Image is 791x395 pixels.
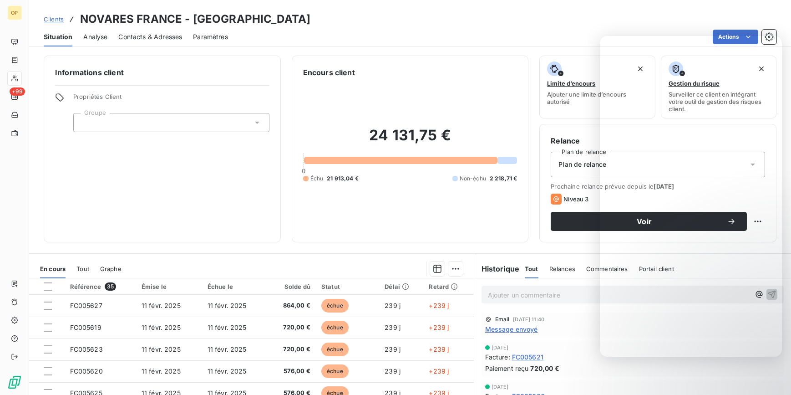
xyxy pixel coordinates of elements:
[274,323,310,332] span: 720,00 €
[73,93,269,106] span: Propriétés Client
[321,343,349,356] span: échue
[551,212,747,231] button: Voir
[142,302,181,309] span: 11 févr. 2025
[76,265,89,272] span: Tout
[208,283,263,290] div: Échue le
[40,265,66,272] span: En cours
[70,323,101,331] span: FC005619
[551,135,765,146] h6: Relance
[321,321,349,334] span: échue
[485,364,529,373] span: Paiement reçu
[474,263,520,274] h6: Historique
[302,167,305,174] span: 0
[142,323,181,331] span: 11 févr. 2025
[274,283,310,290] div: Solde dû
[44,32,72,41] span: Situation
[142,345,181,353] span: 11 févr. 2025
[321,283,374,290] div: Statut
[385,302,401,309] span: 239 j
[530,364,559,373] span: 720,00 €
[490,174,517,183] span: 2 218,71 €
[327,174,359,183] span: 21 913,04 €
[385,345,401,353] span: 239 j
[429,367,449,375] span: +239 j
[83,32,107,41] span: Analyse
[495,317,510,322] span: Email
[70,302,102,309] span: FC005627
[208,345,247,353] span: 11 févr. 2025
[525,265,538,272] span: Tout
[429,345,449,353] span: +239 j
[142,367,181,375] span: 11 févr. 2025
[303,126,517,154] h2: 24 131,75 €
[512,352,543,362] span: FC005621
[539,56,655,118] button: Limite d’encoursAjouter une limite d’encours autorisé
[513,317,544,322] span: [DATE] 11:40
[563,195,588,203] span: Niveau 3
[310,174,324,183] span: Échu
[760,364,782,386] iframe: Intercom live chat
[81,118,88,127] input: Ajouter une valeur
[547,80,595,87] span: Limite d’encours
[429,302,449,309] span: +239 j
[70,345,103,353] span: FC005623
[44,15,64,23] span: Clients
[385,367,401,375] span: 239 j
[55,67,269,78] h6: Informations client
[142,283,197,290] div: Émise le
[385,283,418,290] div: Délai
[193,32,228,41] span: Paramètres
[70,367,103,375] span: FC005620
[713,30,758,44] button: Actions
[118,32,182,41] span: Contacts & Adresses
[100,265,122,272] span: Graphe
[105,282,116,291] span: 35
[208,302,247,309] span: 11 févr. 2025
[586,265,628,272] span: Commentaires
[485,352,510,362] span: Facture :
[44,15,64,24] a: Clients
[429,323,449,331] span: +239 j
[7,375,22,390] img: Logo LeanPay
[429,283,468,290] div: Retard
[274,301,310,310] span: 864,00 €
[547,91,647,105] span: Ajouter une limite d’encours autorisé
[549,265,575,272] span: Relances
[274,367,310,376] span: 576,00 €
[80,11,310,27] h3: NOVARES FRANCE - [GEOGRAPHIC_DATA]
[385,323,401,331] span: 239 j
[303,67,355,78] h6: Encours client
[551,183,765,190] span: Prochaine relance prévue depuis le
[558,160,606,169] span: Plan de relance
[492,345,509,350] span: [DATE]
[460,174,486,183] span: Non-échu
[492,384,509,390] span: [DATE]
[321,299,349,313] span: échue
[562,218,727,225] span: Voir
[208,323,247,331] span: 11 févr. 2025
[274,345,310,354] span: 720,00 €
[485,324,538,334] span: Message envoyé
[70,282,131,291] div: Référence
[208,367,247,375] span: 11 févr. 2025
[321,364,349,378] span: échue
[7,5,22,20] div: OP
[10,87,25,96] span: +99
[600,36,782,357] iframe: Intercom live chat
